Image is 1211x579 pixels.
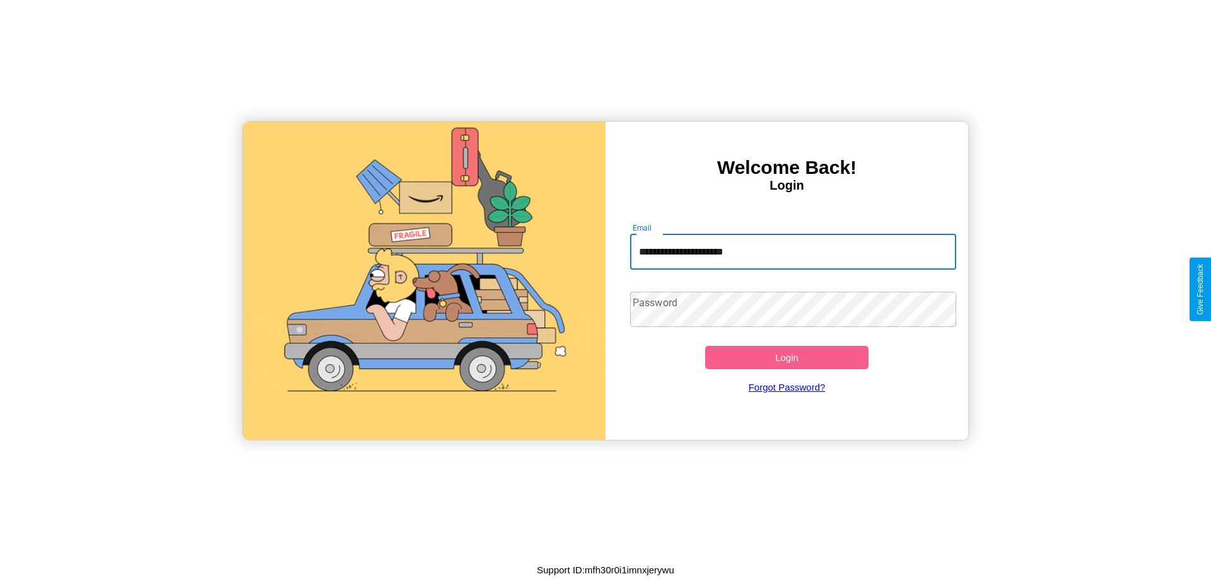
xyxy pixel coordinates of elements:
p: Support ID: mfh30r0i1imnxjerywu [537,561,674,578]
a: Forgot Password? [624,369,951,405]
img: gif [243,122,605,440]
h4: Login [605,178,968,193]
div: Give Feedback [1196,264,1205,315]
label: Email [633,222,652,233]
button: Login [705,346,869,369]
h3: Welcome Back! [605,157,968,178]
